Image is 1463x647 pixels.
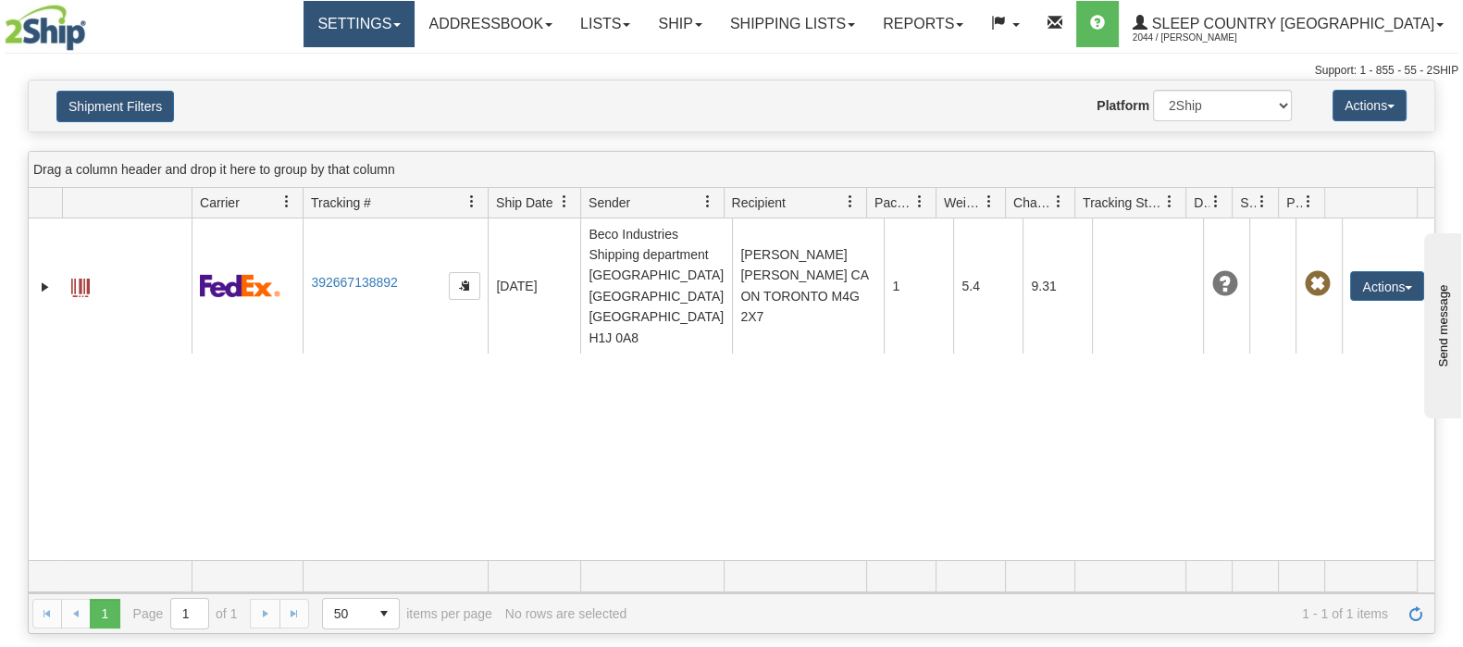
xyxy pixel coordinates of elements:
[716,1,869,47] a: Shipping lists
[732,218,884,354] td: [PERSON_NAME] [PERSON_NAME] CA ON TORONTO M4G 2X7
[732,193,786,212] span: Recipient
[874,193,913,212] span: Packages
[1333,90,1407,121] button: Actions
[200,274,280,297] img: 2 - FedEx Express®
[90,599,119,628] span: Page 1
[1304,271,1330,297] span: Pickup Not Assigned
[1240,193,1256,212] span: Shipment Issues
[1293,186,1324,218] a: Pickup Status filter column settings
[1133,29,1271,47] span: 2044 / [PERSON_NAME]
[1043,186,1074,218] a: Charge filter column settings
[1154,186,1185,218] a: Tracking Status filter column settings
[71,270,90,300] a: Label
[1286,193,1302,212] span: Pickup Status
[36,278,55,296] a: Expand
[488,218,580,354] td: [DATE]
[1211,271,1237,297] span: Unknown
[1246,186,1278,218] a: Shipment Issues filter column settings
[304,1,415,47] a: Settings
[589,193,630,212] span: Sender
[369,599,399,628] span: select
[549,186,580,218] a: Ship Date filter column settings
[1083,193,1163,212] span: Tracking Status
[566,1,644,47] a: Lists
[415,1,566,47] a: Addressbook
[644,1,715,47] a: Ship
[953,218,1023,354] td: 5.4
[692,186,724,218] a: Sender filter column settings
[580,218,732,354] td: Beco Industries Shipping department [GEOGRAPHIC_DATA] [GEOGRAPHIC_DATA] [GEOGRAPHIC_DATA] H1J 0A8
[14,16,171,30] div: Send message
[973,186,1005,218] a: Weight filter column settings
[322,598,492,629] span: items per page
[884,218,953,354] td: 1
[904,186,936,218] a: Packages filter column settings
[1401,599,1431,628] a: Refresh
[639,606,1388,621] span: 1 - 1 of 1 items
[944,193,983,212] span: Weight
[311,193,371,212] span: Tracking #
[1097,96,1149,115] label: Platform
[334,604,358,623] span: 50
[200,193,240,212] span: Carrier
[835,186,866,218] a: Recipient filter column settings
[171,599,208,628] input: Page 1
[456,186,488,218] a: Tracking # filter column settings
[1119,1,1457,47] a: Sleep Country [GEOGRAPHIC_DATA] 2044 / [PERSON_NAME]
[5,5,86,51] img: logo2044.jpg
[1147,16,1434,31] span: Sleep Country [GEOGRAPHIC_DATA]
[1350,271,1424,301] button: Actions
[311,275,397,290] a: 392667138892
[505,606,627,621] div: No rows are selected
[1200,186,1232,218] a: Delivery Status filter column settings
[869,1,977,47] a: Reports
[271,186,303,218] a: Carrier filter column settings
[449,272,480,300] button: Copy to clipboard
[5,63,1458,79] div: Support: 1 - 855 - 55 - 2SHIP
[1194,193,1209,212] span: Delivery Status
[1013,193,1052,212] span: Charge
[133,598,238,629] span: Page of 1
[1023,218,1092,354] td: 9.31
[1420,229,1461,417] iframe: chat widget
[322,598,400,629] span: Page sizes drop down
[29,152,1434,188] div: grid grouping header
[56,91,174,122] button: Shipment Filters
[496,193,552,212] span: Ship Date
